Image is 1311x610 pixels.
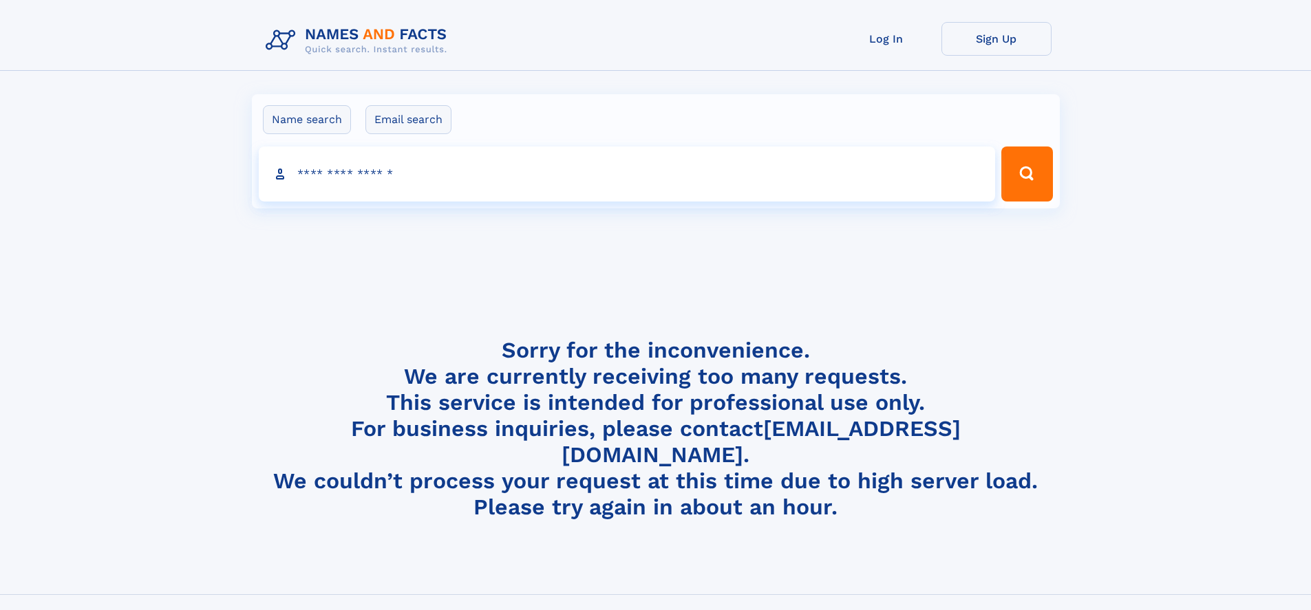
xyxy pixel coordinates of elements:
[259,146,996,201] input: search input
[831,22,941,56] a: Log In
[263,105,351,134] label: Name search
[260,337,1052,521] h4: Sorry for the inconvenience. We are currently receiving too many requests. This service is intend...
[365,105,451,134] label: Email search
[562,415,961,468] a: [EMAIL_ADDRESS][DOMAIN_NAME]
[941,22,1052,56] a: Sign Up
[1001,146,1052,201] button: Search Button
[260,22,458,59] img: Logo Names and Facts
